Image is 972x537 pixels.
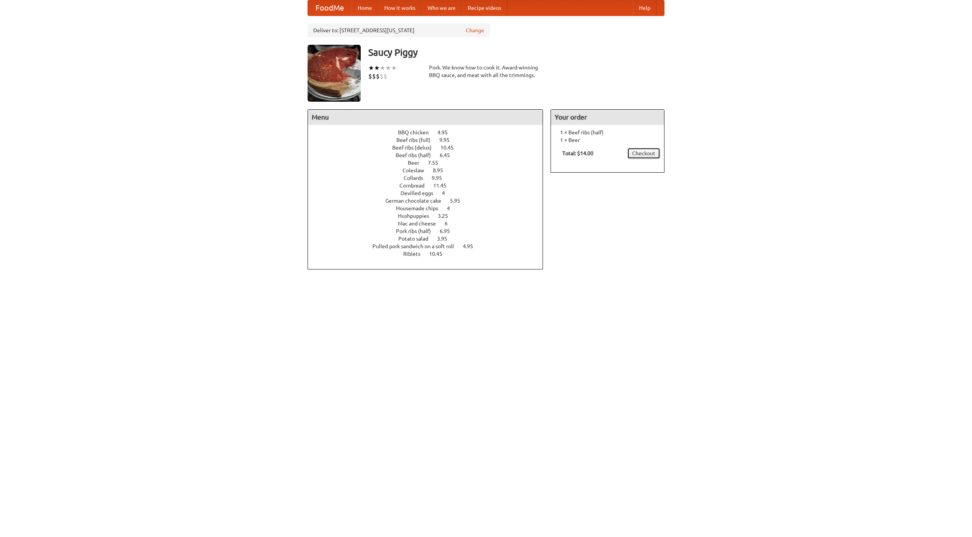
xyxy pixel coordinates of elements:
span: 9.95 [432,175,450,181]
a: Beef ribs (delux) 10.45 [392,145,468,151]
li: $ [368,72,372,80]
a: Potato salad 3.95 [398,236,461,242]
span: 7.55 [428,160,446,166]
a: Devilled eggs 4 [401,190,459,196]
span: German chocolate cake [385,198,449,204]
span: Collards [404,175,431,181]
li: 1 × Beer [555,136,660,144]
b: Total: $14.00 [562,150,593,156]
a: Mac and cheese 6 [398,220,462,227]
li: ★ [391,64,397,72]
a: Riblets 10.45 [403,251,456,257]
li: $ [383,72,387,80]
span: Devilled eggs [401,190,441,196]
li: $ [376,72,380,80]
li: ★ [380,64,385,72]
a: Housemade chips 4 [396,205,464,211]
li: ★ [374,64,380,72]
span: Pulled pork sandwich on a soft roll [372,243,462,249]
span: 11.45 [433,183,454,189]
a: German chocolate cake 5.95 [385,198,474,204]
a: Pulled pork sandwich on a soft roll 4.95 [372,243,487,249]
span: Pork ribs (half) [396,228,439,234]
span: 5.95 [450,198,468,204]
span: 4 [442,190,453,196]
li: ★ [368,64,374,72]
a: Recipe videos [462,0,507,16]
span: 6 [445,220,455,227]
span: Beer [408,160,427,166]
span: 8.95 [433,167,451,173]
a: Help [633,0,656,16]
a: How it works [378,0,421,16]
a: Cornbread 11.45 [399,183,461,189]
span: 3.95 [437,236,455,242]
span: 4 [447,205,458,211]
span: Beef ribs (half) [396,152,439,158]
span: 10.45 [440,145,461,151]
span: Cornbread [399,183,432,189]
h4: Menu [308,110,543,125]
span: Housemade chips [396,205,446,211]
span: BBQ chicken [398,129,436,135]
span: 4.95 [437,129,455,135]
span: Hushpuppies [398,213,437,219]
li: $ [372,72,376,80]
span: Mac and cheese [398,220,443,227]
span: 4.95 [463,243,481,249]
a: Pork ribs (half) 6.95 [396,228,464,234]
li: ★ [385,64,391,72]
span: 3.25 [438,213,456,219]
li: $ [380,72,383,80]
a: Change [466,27,484,34]
span: 6.45 [440,152,458,158]
a: Beef ribs (full) 9.95 [396,137,464,143]
img: angular.jpg [308,45,361,102]
span: Beef ribs (full) [396,137,438,143]
a: Beer 7.55 [408,160,452,166]
a: Coleslaw 8.95 [402,167,457,173]
span: 9.95 [439,137,457,143]
span: Beef ribs (delux) [392,145,439,151]
li: 1 × Beef ribs (half) [555,129,660,136]
span: Potato salad [398,236,436,242]
span: Riblets [403,251,428,257]
a: Hushpuppies 3.25 [398,213,462,219]
a: Collards 9.95 [404,175,456,181]
div: Deliver to: [STREET_ADDRESS][US_STATE] [308,24,490,37]
span: 6.95 [440,228,458,234]
a: Who we are [421,0,462,16]
span: 10.45 [429,251,450,257]
span: Coleslaw [402,167,432,173]
a: BBQ chicken 4.95 [398,129,462,135]
a: Home [352,0,378,16]
div: Pork. We know how to cook it. Award-winning BBQ sauce, and meat with all the trimmings. [429,64,543,79]
h3: Saucy Piggy [368,45,664,60]
a: Beef ribs (half) 6.45 [396,152,464,158]
h4: Your order [551,110,664,125]
a: FoodMe [308,0,352,16]
a: Checkout [627,148,660,159]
